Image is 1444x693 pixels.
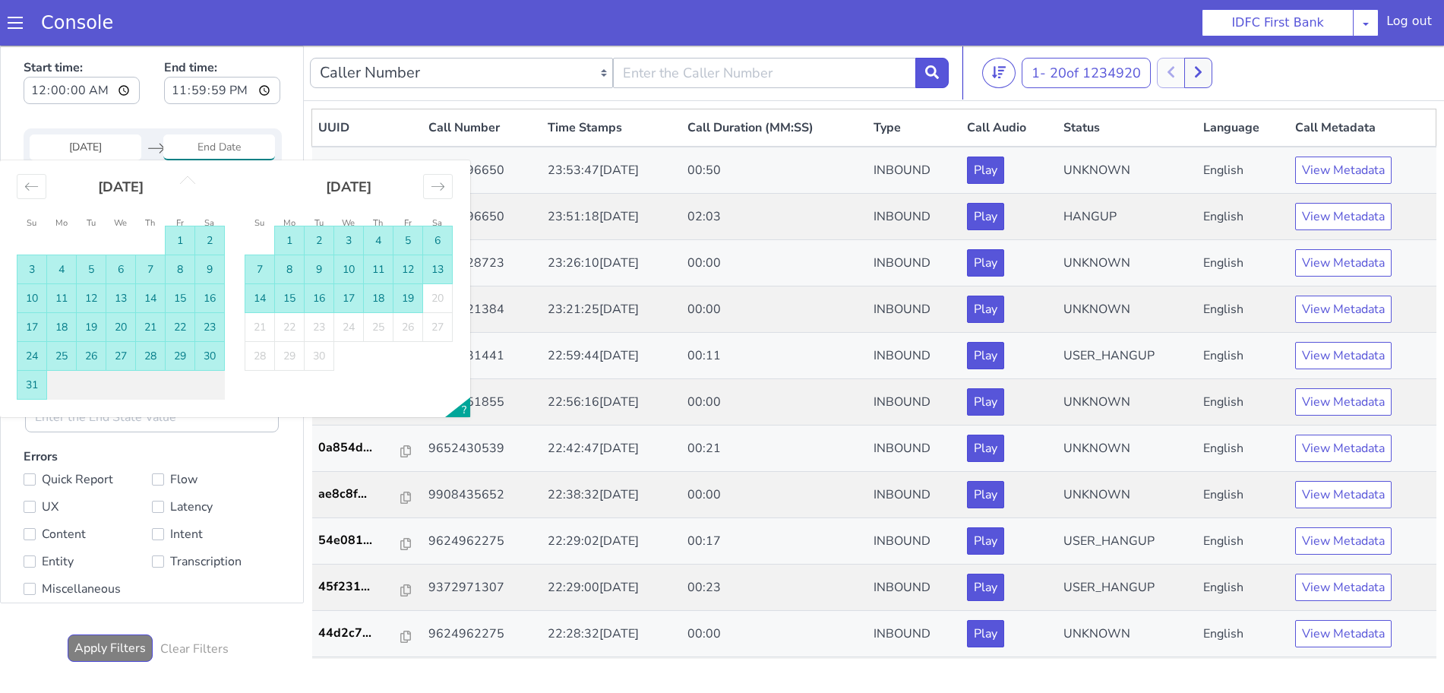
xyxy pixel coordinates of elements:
[542,519,681,565] td: 22:29:00[DATE]
[77,267,106,296] td: Choose Tuesday, August 19, 2025 as your check-out date. It’s available.
[542,380,681,426] td: 22:42:47[DATE]
[245,210,275,239] td: Choose Sunday, September 7, 2025 as your check-out date. It’s available.
[342,172,355,183] small: We
[245,239,275,267] td: Choose Sunday, September 14, 2025 as your check-out date. It’s available.
[17,325,47,354] td: Choose Sunday, August 31, 2025 as your check-out date. It’s available.
[176,172,184,183] small: Fr
[1386,12,1432,36] div: Log out
[145,172,155,183] small: Th
[542,287,681,334] td: 22:59:44[DATE]
[24,403,280,557] label: Errors
[681,565,868,612] td: 00:00
[867,612,961,658] td: INBOUND
[1057,519,1197,565] td: USER_HANGUP
[136,210,166,239] td: Choose Thursday, August 7, 2025 as your check-out date. It’s available.
[422,195,542,241] td: 9852628723
[24,8,140,63] label: Start time:
[432,172,442,183] small: Sa
[967,574,1004,602] button: Play
[1197,101,1290,148] td: English
[867,426,961,473] td: INBOUND
[17,239,47,267] td: Choose Sunday, August 10, 2025 as your check-out date. It’s available.
[867,473,961,519] td: INBOUND
[195,267,225,296] td: Choose Saturday, August 23, 2025 as your check-out date. It’s available.
[24,31,140,59] input: Start time:
[1197,64,1290,102] th: Language
[542,148,681,195] td: 23:51:18[DATE]
[106,267,136,296] td: Choose Wednesday, August 20, 2025 as your check-out date. It’s available.
[164,31,280,59] input: End time:
[967,250,1004,277] button: Play
[275,239,305,267] td: Choose Monday, September 15, 2025 as your check-out date. It’s available.
[334,210,364,239] td: Choose Wednesday, September 10, 2025 as your check-out date. It’s available.
[393,181,423,210] td: Choose Friday, September 5, 2025 as your check-out date. It’s available.
[681,519,868,565] td: 00:23
[106,296,136,325] td: Choose Wednesday, August 27, 2025 as your check-out date. It’s available.
[1295,389,1392,416] button: View Metadata
[1057,64,1197,102] th: Status
[318,393,402,411] p: 0a854d...
[1057,287,1197,334] td: USER_HANGUP
[364,239,393,267] td: Choose Thursday, September 18, 2025 as your check-out date. It’s available.
[166,296,195,325] td: Choose Friday, August 29, 2025 as your check-out date. It’s available.
[318,578,402,596] p: 44d2c7...
[163,89,275,115] input: End Date
[422,287,542,334] td: 9748931441
[275,181,305,210] td: Choose Monday, September 1, 2025 as your check-out date. It’s available.
[318,578,417,596] a: 44d2c7...
[1057,101,1197,148] td: UNKNOWN
[422,101,542,148] td: 9149696650
[1050,18,1141,36] span: 20 of 1234920
[195,239,225,267] td: Choose Saturday, August 16, 2025 as your check-out date. It’s available.
[1197,565,1290,612] td: English
[967,111,1004,138] button: Play
[542,334,681,380] td: 22:56:16[DATE]
[305,239,334,267] td: Choose Tuesday, September 16, 2025 as your check-out date. It’s available.
[422,612,542,658] td: 9624962275
[542,241,681,287] td: 23:21:25[DATE]
[422,565,542,612] td: 9624962275
[681,612,868,658] td: 00:00
[867,287,961,334] td: INBOUND
[318,393,417,411] a: 0a854d...
[422,473,542,519] td: 9624962275
[393,267,423,296] td: Not available. Friday, September 26, 2025
[334,181,364,210] td: Choose Wednesday, September 3, 2025 as your check-out date. It’s available.
[1289,64,1436,102] th: Call Metadata
[305,181,334,210] td: Choose Tuesday, September 2, 2025 as your check-out date. It’s available.
[326,132,371,150] strong: [DATE]
[1057,148,1197,195] td: HANGUP
[967,528,1004,555] button: Play
[1197,612,1290,658] td: English
[17,128,46,153] div: Move backward to switch to the previous month.
[136,267,166,296] td: Choose Thursday, August 21, 2025 as your check-out date. It’s available.
[24,451,152,472] label: UX
[17,210,47,239] td: Choose Sunday, August 3, 2025 as your check-out date. It’s available.
[1057,612,1197,658] td: UNKNOWN
[1057,241,1197,287] td: UNKNOWN
[305,267,334,296] td: Not available. Tuesday, September 23, 2025
[318,532,402,550] p: 45f231...
[23,12,131,33] a: Console
[613,12,916,43] input: Enter the Caller Number
[1295,574,1392,602] button: View Metadata
[867,148,961,195] td: INBOUND
[275,296,305,325] td: Not available. Monday, September 29, 2025
[77,296,106,325] td: Choose Tuesday, August 26, 2025 as your check-out date. It’s available.
[30,89,141,115] input: Start Date
[55,172,68,183] small: Mo
[114,172,127,183] small: We
[1197,380,1290,426] td: English
[1057,565,1197,612] td: UNKNOWN
[1197,334,1290,380] td: English
[106,239,136,267] td: Choose Wednesday, August 13, 2025 as your check-out date. It’s available.
[422,380,542,426] td: 9652430539
[318,532,417,550] a: 45f231...
[867,241,961,287] td: INBOUND
[681,380,868,426] td: 00:21
[25,356,279,387] input: Enter the End State Value
[423,181,453,210] td: Choose Saturday, September 6, 2025 as your check-out date. It’s available.
[967,343,1004,370] button: Play
[542,473,681,519] td: 22:29:02[DATE]
[136,296,166,325] td: Choose Thursday, August 28, 2025 as your check-out date. It’s available.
